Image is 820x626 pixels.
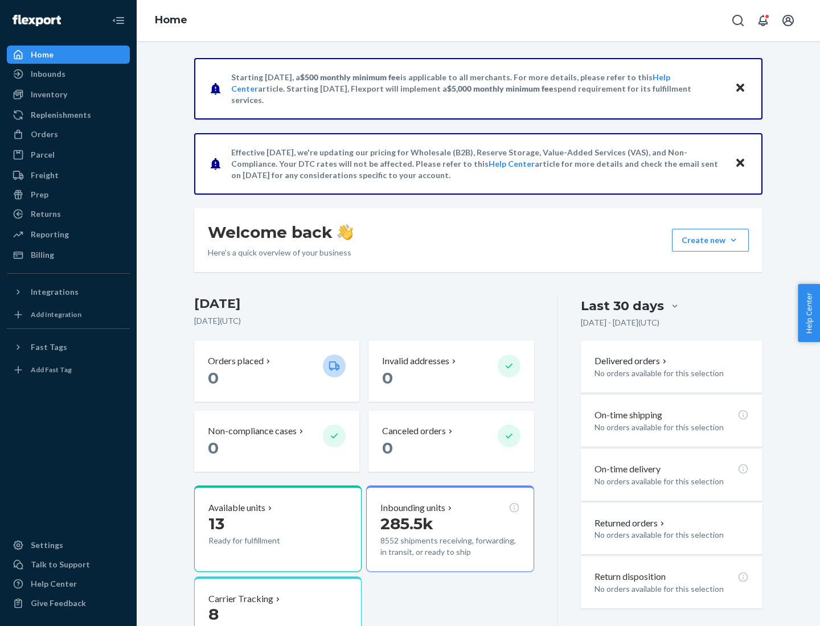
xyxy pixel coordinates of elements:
[581,317,659,328] p: [DATE] - [DATE] ( UTC )
[7,536,130,554] a: Settings
[31,109,91,121] div: Replenishments
[208,222,353,242] h1: Welcome back
[382,438,393,458] span: 0
[7,125,130,143] a: Orders
[594,517,667,530] button: Returned orders
[380,535,519,558] p: 8552 shipments receiving, forwarding, in transit, or ready to ship
[7,225,130,244] a: Reporting
[7,85,130,104] a: Inventory
[382,425,446,438] p: Canceled orders
[380,501,445,514] p: Inbounding units
[7,46,130,64] a: Home
[798,284,820,342] button: Help Center
[31,598,86,609] div: Give Feedback
[7,306,130,324] a: Add Integration
[208,425,297,438] p: Non-compliance cases
[594,529,749,541] p: No orders available for this selection
[672,229,749,252] button: Create new
[31,539,63,551] div: Settings
[31,129,58,140] div: Orders
[733,80,748,97] button: Close
[31,208,61,220] div: Returns
[31,310,81,319] div: Add Integration
[7,555,130,574] a: Talk to Support
[31,68,65,80] div: Inbounds
[594,583,749,595] p: No orders available for this selection
[31,189,48,200] div: Prep
[13,15,61,26] img: Flexport logo
[31,249,54,261] div: Billing
[594,570,666,583] p: Return disposition
[7,186,130,204] a: Prep
[194,315,534,327] p: [DATE] ( UTC )
[7,205,130,223] a: Returns
[7,338,130,356] button: Fast Tags
[231,72,724,106] p: Starting [DATE], a is applicable to all merchants. For more details, please refer to this article...
[31,341,67,353] div: Fast Tags
[727,9,749,32] button: Open Search Box
[31,170,59,181] div: Freight
[594,409,662,422] p: On-time shipping
[380,514,433,533] span: 285.5k
[208,355,264,368] p: Orders placed
[366,485,534,572] button: Inbounding units285.5k8552 shipments receiving, forwarding, in transit, or ready to ship
[208,535,314,546] p: Ready for fulfillment
[194,295,534,313] h3: [DATE]
[146,4,196,37] ol: breadcrumbs
[594,463,661,476] p: On-time delivery
[7,166,130,184] a: Freight
[31,149,55,160] div: Parcel
[594,355,669,368] button: Delivered orders
[208,247,353,258] p: Here’s a quick overview of your business
[447,84,553,93] span: $5,000 monthly minimum fee
[208,604,219,624] span: 8
[300,72,400,82] span: $500 monthly minimum fee
[208,368,219,388] span: 0
[594,476,749,487] p: No orders available for this selection
[368,341,534,402] button: Invalid addresses 0
[594,368,749,379] p: No orders available for this selection
[31,559,90,570] div: Talk to Support
[31,578,77,590] div: Help Center
[382,368,393,388] span: 0
[194,411,359,472] button: Non-compliance cases 0
[208,592,273,606] p: Carrier Tracking
[7,594,130,612] button: Give Feedback
[208,438,219,458] span: 0
[194,341,359,402] button: Orders placed 0
[7,246,130,264] a: Billing
[31,89,67,100] div: Inventory
[489,159,535,168] a: Help Center
[31,49,54,60] div: Home
[31,229,69,240] div: Reporting
[581,297,664,315] div: Last 30 days
[7,575,130,593] a: Help Center
[155,14,187,26] a: Home
[31,365,72,374] div: Add Fast Tag
[194,485,362,572] button: Available units13Ready for fulfillment
[777,9,799,32] button: Open account menu
[208,501,265,514] p: Available units
[594,422,749,433] p: No orders available for this selection
[31,286,79,298] div: Integrations
[107,9,130,32] button: Close Navigation
[7,283,130,301] button: Integrations
[7,65,130,83] a: Inbounds
[7,361,130,379] a: Add Fast Tag
[382,355,449,368] p: Invalid addresses
[7,106,130,124] a: Replenishments
[231,147,724,181] p: Effective [DATE], we're updating our pricing for Wholesale (B2B), Reserve Storage, Value-Added Se...
[752,9,774,32] button: Open notifications
[7,146,130,164] a: Parcel
[337,224,353,240] img: hand-wave emoji
[208,514,224,533] span: 13
[368,411,534,472] button: Canceled orders 0
[733,155,748,172] button: Close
